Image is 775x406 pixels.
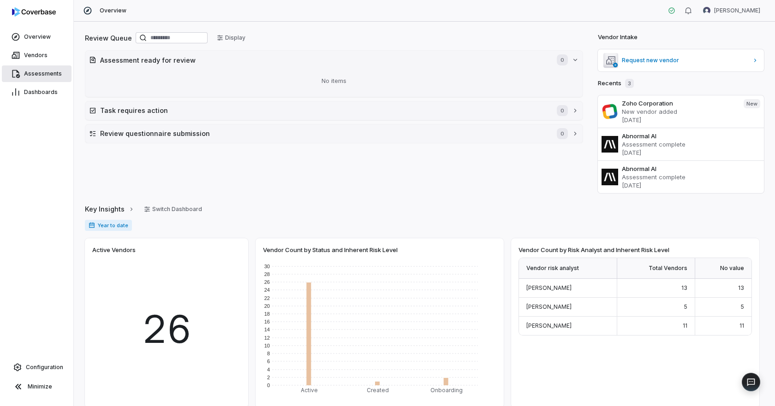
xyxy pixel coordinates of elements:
img: Esther Barreto avatar [703,7,710,14]
div: No value [695,258,751,279]
text: 0 [267,382,270,388]
text: 26 [264,279,270,285]
span: [PERSON_NAME] [526,322,572,329]
a: Dashboards [2,84,72,100]
text: 6 [267,359,270,364]
a: Abnormal AIAssessment complete[DATE] [598,160,764,193]
a: Key Insights [85,200,135,219]
text: 14 [264,327,270,332]
text: 8 [267,351,270,356]
a: Request new vendor [598,49,764,71]
span: Vendor Count by Status and Inherent Risk Level [263,246,398,254]
a: Configuration [4,359,70,376]
span: 5 [684,303,687,310]
span: Year to date [85,220,132,231]
span: [PERSON_NAME] [526,284,572,291]
span: 11 [739,322,744,329]
button: Display [211,31,251,45]
h2: Recents [598,79,634,88]
span: Vendor Count by Risk Analyst and Inherent Risk Level [519,246,669,254]
span: Configuration [26,364,63,371]
p: Assessment complete [622,140,760,148]
img: logo-D7KZi-bG.svg [12,7,56,17]
span: [PERSON_NAME] [526,303,572,310]
span: 0 [557,128,568,139]
p: [DATE] [622,116,736,124]
text: 10 [264,343,270,348]
span: 13 [738,284,744,291]
svg: Date range for report [89,222,95,229]
p: [DATE] [622,181,760,189]
button: Switch Dashboard [138,202,208,216]
span: Key Insights [85,204,125,214]
a: Overview [2,29,72,45]
span: Request new vendor [622,57,748,64]
span: 13 [681,284,687,291]
span: 0 [557,54,568,65]
text: 30 [264,264,270,269]
div: Vendor risk analyst [519,258,617,279]
button: Minimize [4,377,70,396]
div: No items [89,69,579,93]
span: Overview [100,7,126,14]
span: 26 [142,300,191,358]
h3: Zoho Corporation [622,99,736,107]
a: Vendors [2,47,72,64]
text: 2 [267,375,270,380]
a: Abnormal AIAssessment complete[DATE] [598,128,764,160]
span: New [744,99,760,108]
text: 18 [264,311,270,317]
h2: Review questionnaire submission [100,129,548,138]
span: Dashboards [24,88,58,96]
div: Total Vendors [617,258,695,279]
span: 3 [625,79,634,88]
button: Esther Barreto avatar[PERSON_NAME] [697,4,766,18]
text: 12 [264,335,270,341]
h3: Abnormal AI [622,165,760,173]
text: 24 [264,287,270,293]
span: 5 [740,303,744,310]
h2: Vendor Intake [598,33,638,42]
button: Task requires action0 [85,101,583,120]
span: 11 [683,322,687,329]
p: New vendor added [622,107,736,116]
text: 28 [264,271,270,277]
span: 0 [557,105,568,116]
a: Zoho CorporationNew vendor added[DATE]New [598,95,764,128]
text: 20 [264,303,270,309]
p: Assessment complete [622,173,760,181]
span: Overview [24,33,51,41]
span: Assessments [24,70,62,77]
text: 22 [264,295,270,301]
span: Vendors [24,52,48,59]
button: Review questionnaire submission0 [85,124,583,143]
a: Assessments [2,65,72,82]
button: Key Insights [82,200,137,219]
span: Minimize [28,383,52,390]
h2: Task requires action [100,106,548,115]
h2: Review Queue [85,33,132,43]
text: 16 [264,319,270,324]
p: [DATE] [622,148,760,157]
span: Active Vendors [92,246,136,254]
text: 4 [267,367,270,372]
span: [PERSON_NAME] [714,7,760,14]
h3: Abnormal AI [622,132,760,140]
button: Assessment ready for review0 [85,51,583,69]
h2: Assessment ready for review [100,55,548,65]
